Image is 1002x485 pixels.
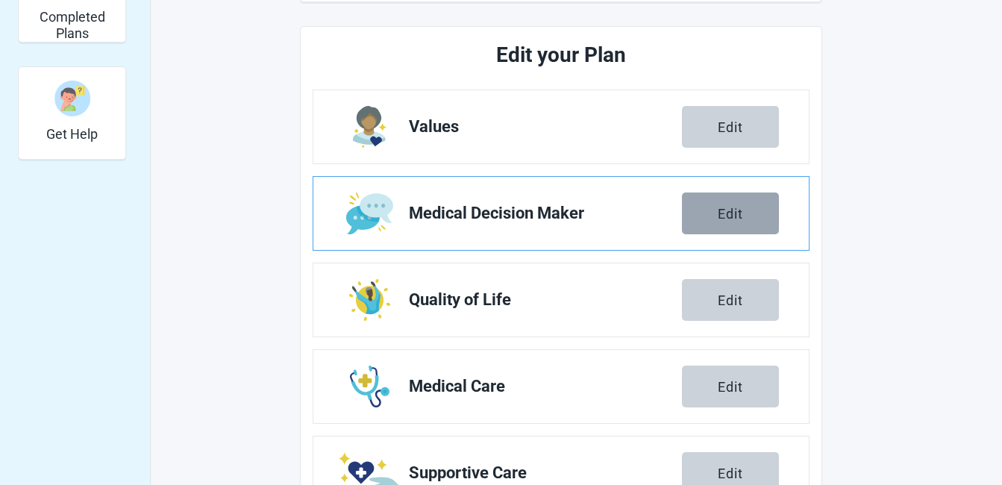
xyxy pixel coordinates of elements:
[682,279,779,321] button: Edit
[718,379,743,394] div: Edit
[18,66,126,160] div: Get Help
[46,126,98,143] h2: Get Help
[313,177,809,250] a: Edit Medical Decision Maker section
[718,466,743,481] div: Edit
[409,464,682,482] span: Supportive Care
[718,119,743,134] div: Edit
[409,204,682,222] span: Medical Decision Maker
[409,118,682,136] span: Values
[718,206,743,221] div: Edit
[313,263,809,337] a: Edit Quality of Life section
[682,366,779,407] button: Edit
[313,90,809,163] a: Edit Values section
[409,378,682,395] span: Medical Care
[682,193,779,234] button: Edit
[409,291,682,309] span: Quality of Life
[369,39,754,72] h2: Edit your Plan
[313,350,809,423] a: Edit Medical Care section
[718,292,743,307] div: Edit
[682,106,779,148] button: Edit
[54,81,90,116] img: person-question-x68TBcxA.svg
[25,9,119,41] h2: Completed Plans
